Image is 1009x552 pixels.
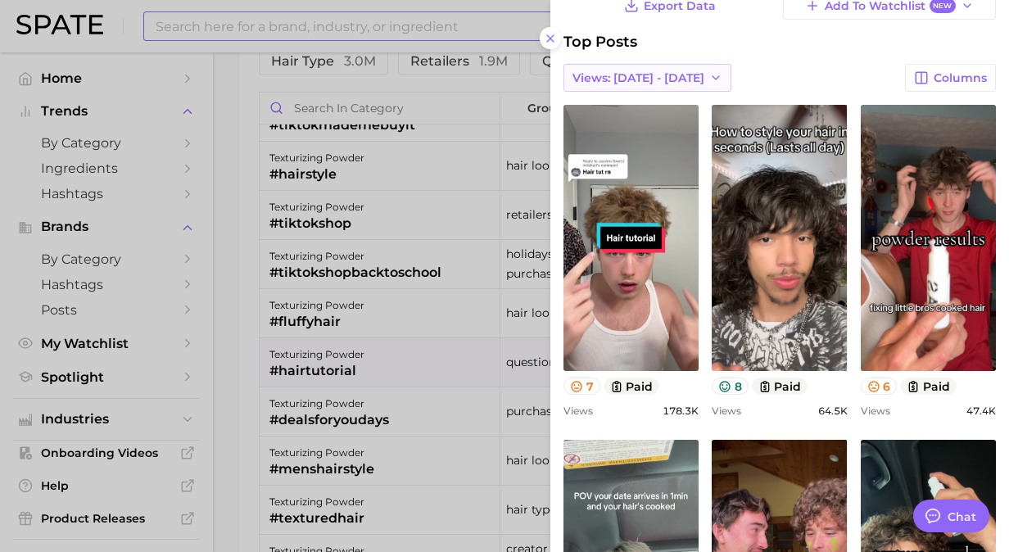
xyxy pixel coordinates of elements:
[861,405,890,417] span: Views
[712,405,741,417] span: Views
[900,378,957,395] button: paid
[563,378,600,395] button: 7
[604,378,660,395] button: paid
[905,64,996,92] button: Columns
[934,71,987,85] span: Columns
[861,378,898,395] button: 6
[712,378,749,395] button: 8
[563,33,637,51] span: Top Posts
[663,405,699,417] span: 178.3k
[572,71,704,85] span: Views: [DATE] - [DATE]
[966,405,996,417] span: 47.4k
[752,378,808,395] button: paid
[563,64,731,92] button: Views: [DATE] - [DATE]
[818,405,848,417] span: 64.5k
[563,405,593,417] span: Views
